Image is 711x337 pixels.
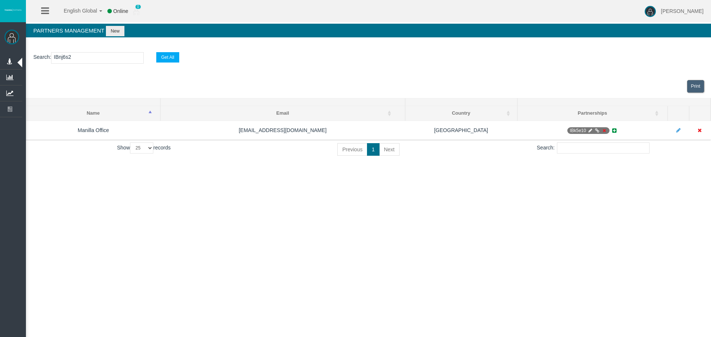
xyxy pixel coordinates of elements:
[367,143,380,156] a: 1
[106,26,124,36] button: New
[594,128,600,133] i: Generate Direct Link
[557,142,650,154] input: Search:
[160,106,405,121] th: Email: activate to sort column ascending
[156,52,179,63] button: Get All
[33,52,704,64] p: :
[26,121,161,140] td: Manilla Office
[26,106,161,121] th: Name: activate to sort column descending
[113,8,128,14] span: Online
[691,84,700,89] span: Print
[54,8,97,14] span: English Global
[4,9,22,11] img: logo.svg
[517,106,668,121] th: Partnerships: activate to sort column ascending
[611,128,618,133] i: Add new Partnership
[135,4,141,9] span: 0
[160,121,405,140] td: [EMAIL_ADDRESS][DOMAIN_NAME]
[33,27,104,34] span: Partners Management
[645,6,656,17] img: user-image
[337,143,367,156] a: Previous
[405,106,517,121] th: Country: activate to sort column ascending
[687,80,704,93] a: View print view
[379,143,400,156] a: Next
[117,142,171,154] label: Show records
[133,8,139,15] img: user_small.png
[537,142,650,154] label: Search:
[567,127,610,134] span: IB
[587,128,593,133] i: Manage Partnership
[601,128,607,133] i: Deactivate Partnership
[661,8,704,14] span: [PERSON_NAME]
[33,53,50,61] label: Search
[130,142,153,154] select: Showrecords
[405,121,517,140] td: [GEOGRAPHIC_DATA]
